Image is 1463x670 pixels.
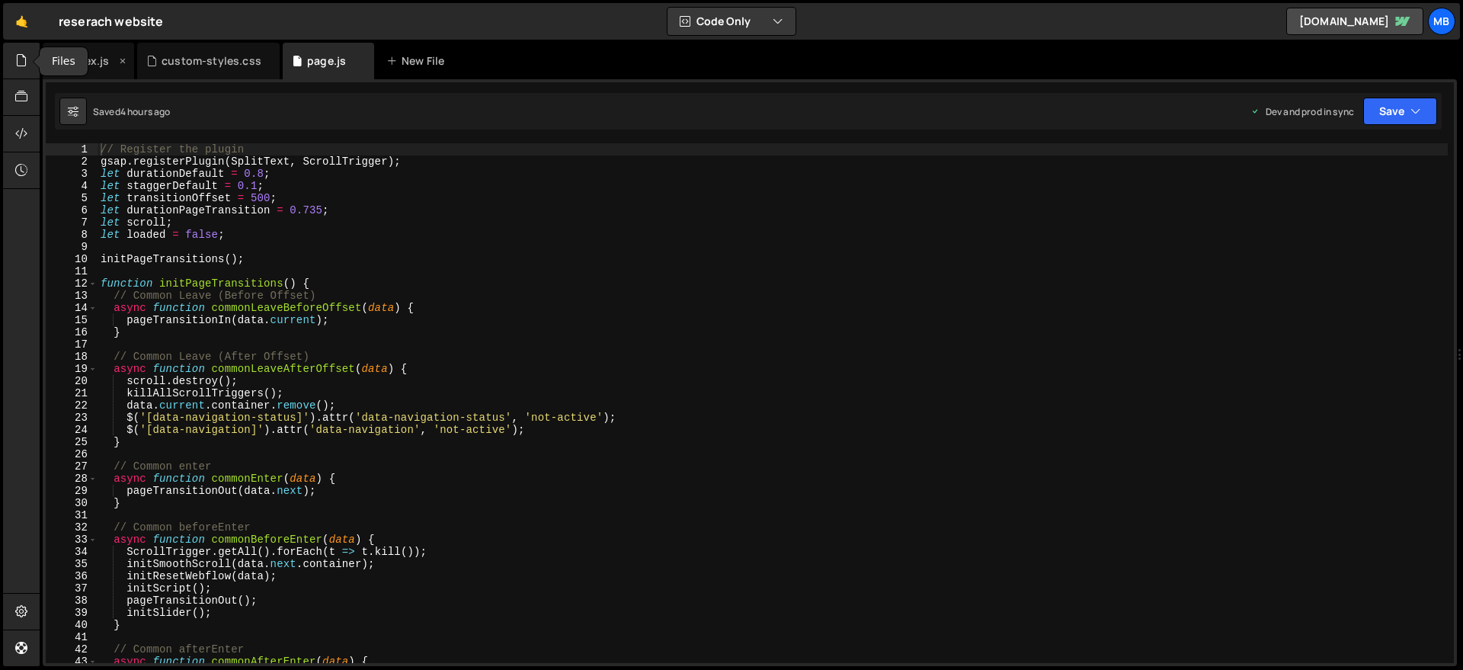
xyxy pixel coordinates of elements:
[120,105,171,118] div: 4 hours ago
[46,473,98,485] div: 28
[46,643,98,656] div: 42
[40,47,88,75] div: Files
[93,105,171,118] div: Saved
[46,399,98,412] div: 22
[46,436,98,448] div: 25
[162,53,261,69] div: custom-styles.css
[46,363,98,375] div: 19
[46,204,98,216] div: 6
[46,631,98,643] div: 41
[46,216,98,229] div: 7
[67,53,109,69] div: index.js
[46,558,98,570] div: 35
[46,241,98,253] div: 9
[46,412,98,424] div: 23
[46,155,98,168] div: 2
[46,265,98,277] div: 11
[46,168,98,180] div: 3
[46,521,98,534] div: 32
[46,582,98,595] div: 37
[46,619,98,631] div: 40
[46,534,98,546] div: 33
[46,546,98,558] div: 34
[46,351,98,363] div: 18
[46,253,98,265] div: 10
[46,509,98,521] div: 31
[46,387,98,399] div: 21
[46,338,98,351] div: 17
[46,375,98,387] div: 20
[46,143,98,155] div: 1
[46,460,98,473] div: 27
[46,314,98,326] div: 15
[1363,98,1437,125] button: Save
[1286,8,1423,35] a: [DOMAIN_NAME]
[46,326,98,338] div: 16
[46,424,98,436] div: 24
[46,192,98,204] div: 5
[46,448,98,460] div: 26
[3,3,40,40] a: 🤙
[59,12,164,30] div: reserach website
[46,485,98,497] div: 29
[386,53,450,69] div: New File
[46,607,98,619] div: 39
[46,656,98,668] div: 43
[1428,8,1455,35] a: MB
[46,277,98,290] div: 12
[46,497,98,509] div: 30
[46,302,98,314] div: 14
[46,595,98,607] div: 38
[46,180,98,192] div: 4
[46,229,98,241] div: 8
[46,290,98,302] div: 13
[307,53,346,69] div: page.js
[1250,105,1354,118] div: Dev and prod in sync
[667,8,796,35] button: Code Only
[46,570,98,582] div: 36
